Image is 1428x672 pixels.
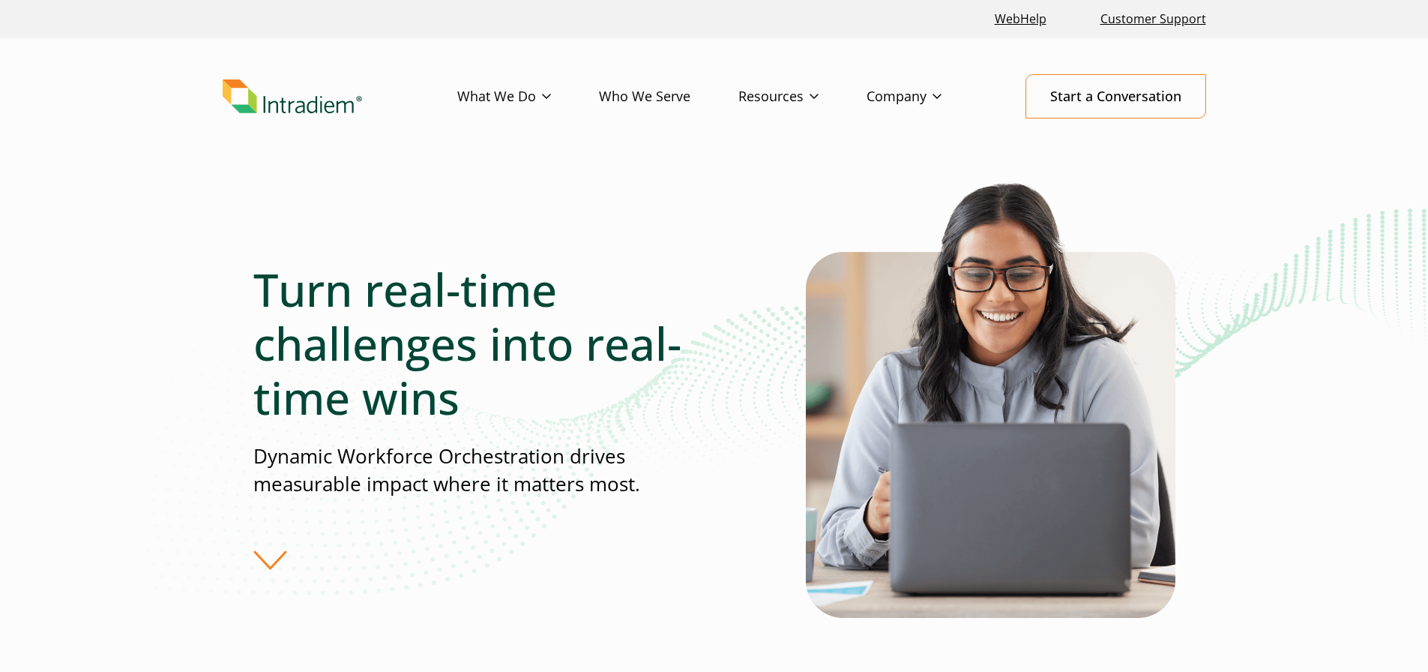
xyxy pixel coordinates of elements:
a: Customer Support [1094,3,1212,35]
a: Who We Serve [599,75,738,118]
img: Solutions for Contact Center Teams [806,178,1175,618]
h1: Turn real-time challenges into real-time wins [253,262,714,424]
a: What We Do [457,75,599,118]
a: Link to homepage of Intradiem [223,79,457,114]
a: Start a Conversation [1025,74,1206,118]
a: Company [867,75,989,118]
a: Resources [738,75,867,118]
p: Dynamic Workforce Orchestration drives measurable impact where it matters most. [253,442,714,499]
img: Intradiem [223,79,362,114]
a: Link opens in a new window [989,3,1052,35]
